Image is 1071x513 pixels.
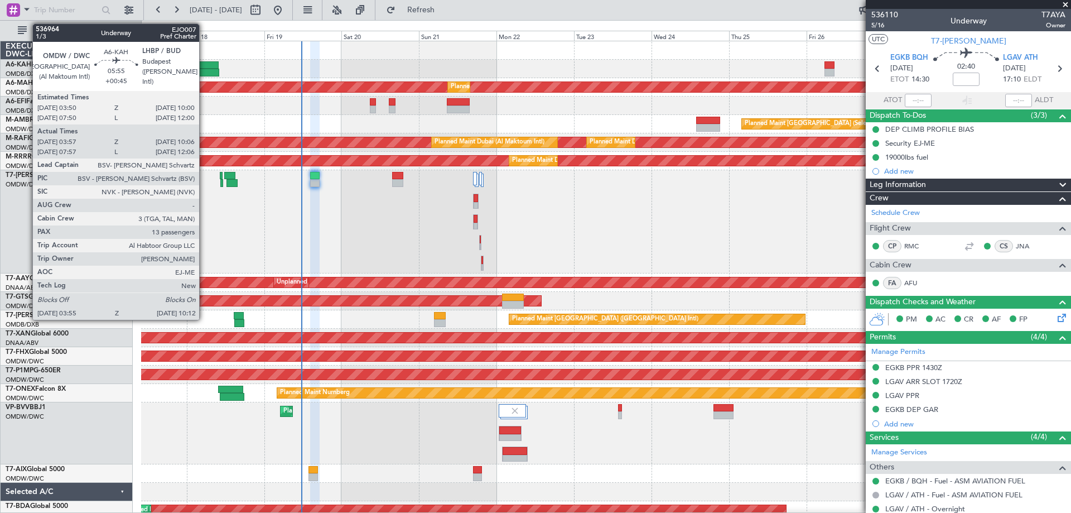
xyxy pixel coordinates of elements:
a: OMDW/DWC [6,474,44,483]
span: [DATE] - [DATE] [190,5,242,15]
span: 17:10 [1003,74,1021,85]
div: LGAV ARR SLOT 1720Z [885,377,962,386]
div: Mon 22 [496,31,574,41]
span: T7AYA [1041,9,1065,21]
span: T7-P1MP [6,367,33,374]
span: A6-EFI [6,98,26,105]
a: OMDB/DXB [6,320,39,329]
div: CS [995,240,1013,252]
a: RMC [904,241,929,251]
div: Thu 25 [729,31,807,41]
span: M-RAFI [6,135,29,142]
div: Planned Maint Dubai (Al Maktoum Intl) [512,152,622,169]
button: Refresh [381,1,448,19]
a: OMDB/DXB [6,70,39,78]
a: LGAV / ATH - Fuel - ASM AVIATION FUEL [885,490,1022,500]
div: EGKB PPR 1430Z [885,363,942,372]
a: OMDB/DXB [6,107,39,115]
a: T7-[PERSON_NAME]Global 6000 [6,312,108,319]
span: AF [992,314,1001,325]
span: Others [870,461,894,474]
button: UTC [869,34,888,44]
div: Planned Maint Dubai (Al Maktoum Intl) [283,403,393,420]
input: --:-- [905,94,932,107]
a: T7-FHXGlobal 5000 [6,349,67,356]
span: Refresh [398,6,445,14]
a: T7-XANGlobal 6000 [6,330,69,337]
a: AFU [904,278,929,288]
span: T7-AAY [6,275,30,282]
span: Dispatch Checks and Weather [870,296,976,309]
a: T7-P1MPG-650ER [6,367,61,374]
span: M-RRRR [6,154,32,160]
div: LGAV PPR [885,391,919,400]
span: 5/16 [871,21,898,30]
div: Planned Maint [GEOGRAPHIC_DATA] (Seletar) [745,116,876,132]
div: DEP CLIMB PROFILE BIAS [885,124,974,134]
span: Crew [870,192,889,205]
a: T7-GTSGlobal 7500 [6,294,66,300]
a: OMDW/DWC [6,302,44,310]
span: PM [906,314,917,325]
span: T7-[PERSON_NAME] [6,172,70,179]
span: ATOT [884,95,902,106]
span: T7-[PERSON_NAME] [6,312,70,319]
div: FA [883,277,901,289]
span: Owner [1041,21,1065,30]
div: Planned Maint Dubai (Al Maktoum Intl) [590,134,699,151]
a: Manage Services [871,447,927,458]
div: Tue 23 [574,31,652,41]
div: Unplanned Maint [GEOGRAPHIC_DATA] (Al Maktoum Intl) [277,274,442,291]
div: Underway [951,15,987,27]
div: Fri 26 [807,31,884,41]
span: T7-FHX [6,349,29,356]
span: Permits [870,331,896,344]
span: (3/3) [1031,109,1047,121]
span: VP-BVV [6,404,30,411]
a: T7-AIXGlobal 5000 [6,466,65,473]
a: OMDB/DXB [6,88,39,97]
a: T7-ONEXFalcon 8X [6,386,66,392]
a: EGKB / BQH - Fuel - ASM AVIATION FUEL [885,476,1025,486]
span: T7-BDA [6,503,30,510]
span: ELDT [1024,74,1041,85]
a: M-RRRRGlobal 6000 [6,154,70,160]
a: OMDW/DWC [6,125,44,133]
div: Planned Maint [GEOGRAPHIC_DATA] ([GEOGRAPHIC_DATA] Intl) [512,311,698,328]
span: T7-AIX [6,466,27,473]
span: LGAV ATH [1003,52,1038,64]
a: OMDW/DWC [6,376,44,384]
span: (4/4) [1031,431,1047,443]
span: Flight Crew [870,222,911,235]
span: ALDT [1035,95,1053,106]
a: A6-KAHLineage 1000 [6,61,74,68]
a: T7-BDAGlobal 5000 [6,503,68,510]
span: T7-GTS [6,294,28,300]
div: Planned Maint Dubai (Al Maktoum Intl) [435,134,544,151]
div: Planned Maint [GEOGRAPHIC_DATA] ([GEOGRAPHIC_DATA]) [147,97,323,114]
span: [DATE] [890,63,913,74]
span: T7-ONEX [6,386,35,392]
span: (4/4) [1031,331,1047,343]
span: Leg Information [870,179,926,191]
div: EGKB DEP GAR [885,405,938,414]
span: CR [964,314,973,325]
div: Sat 20 [341,31,419,41]
a: M-AMBRGlobal 5000 [6,117,72,123]
a: OMDW/DWC [6,357,44,366]
a: M-RAFIGlobal 7500 [6,135,67,142]
span: 536110 [871,9,898,21]
span: T7-[PERSON_NAME] [931,35,1006,47]
a: OMDW/DWC [6,162,44,170]
span: All Aircraft [29,27,118,35]
img: gray-close.svg [510,406,520,416]
div: Planned Maint Nurnberg [280,385,350,401]
div: Planned Maint [GEOGRAPHIC_DATA] ([GEOGRAPHIC_DATA] Intl) [451,79,637,95]
div: Fri 19 [264,31,342,41]
a: VP-BVVBBJ1 [6,404,46,411]
div: Add new [884,166,1065,176]
a: DNAA/ABV [6,339,38,347]
a: DNAA/ABV [6,284,38,292]
div: CP [883,240,901,252]
div: Wed 17 [109,31,187,41]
